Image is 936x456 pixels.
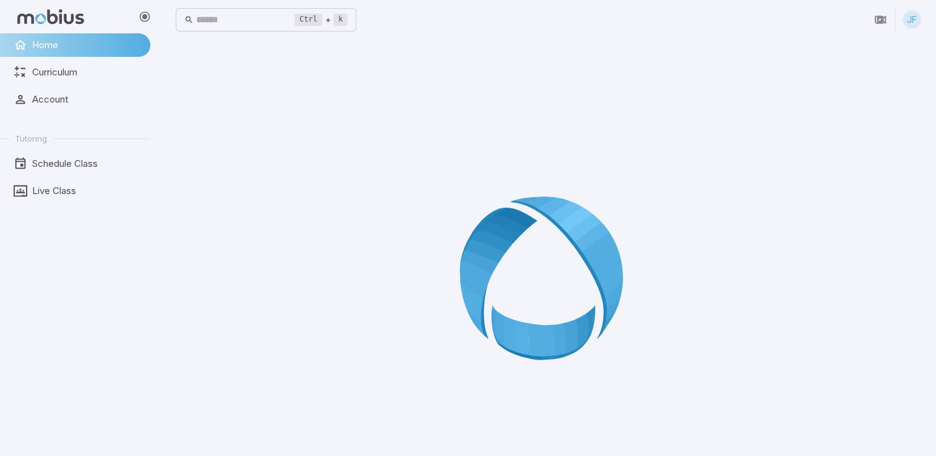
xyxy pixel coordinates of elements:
[15,133,47,144] span: Tutoring
[294,12,348,27] div: +
[32,184,142,198] span: Live Class
[869,8,892,32] button: Join in Zoom Client
[32,38,142,52] span: Home
[333,14,348,26] kbd: k
[294,14,322,26] kbd: Ctrl
[32,65,142,79] span: Curriculum
[32,157,142,171] span: Schedule Class
[32,93,142,106] span: Account
[903,11,921,29] div: JF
